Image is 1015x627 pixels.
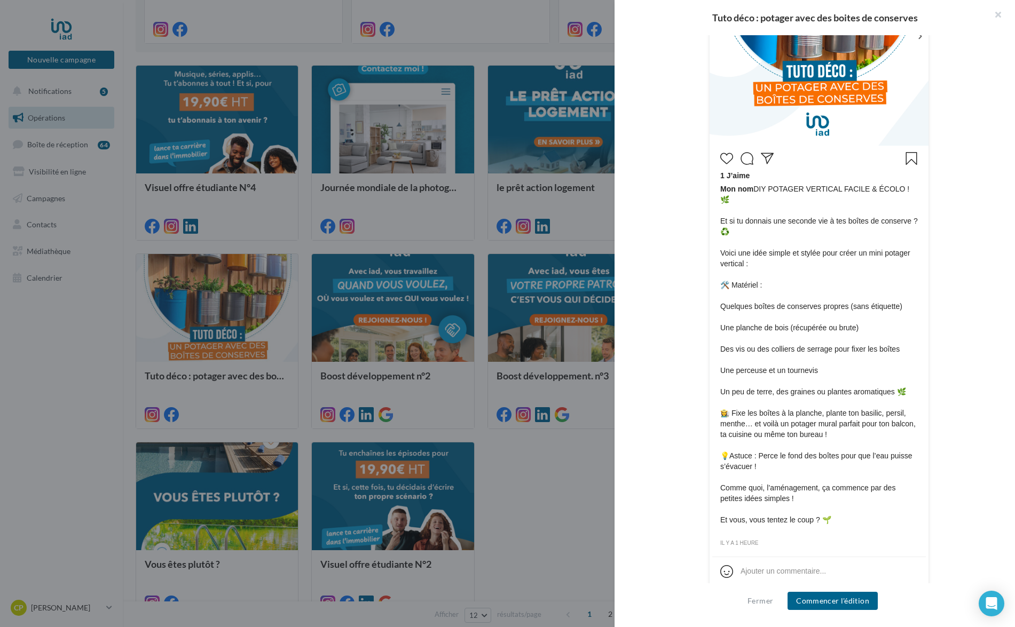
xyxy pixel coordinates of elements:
button: Fermer [743,594,777,607]
span: DIY POTAGER VERTICAL FACILE & ÉCOLO ! 🌿 Et si tu donnais une seconde vie à tes boîtes de conserve... [720,184,918,536]
div: Open Intercom Messenger [979,591,1004,616]
svg: Emoji [720,565,733,578]
svg: Partager la publication [761,152,774,165]
button: Commencer l'édition [788,592,878,610]
svg: Commenter [741,152,753,165]
svg: Enregistrer [905,152,918,165]
div: Tuto déco : potager avec des boites de conserves [632,13,998,22]
div: Ajouter un commentaire... [741,566,826,576]
div: il y a 1 heure [720,538,918,548]
span: Mon nom [720,185,753,193]
div: 1 J’aime [720,170,918,184]
svg: J’aime [720,152,733,165]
